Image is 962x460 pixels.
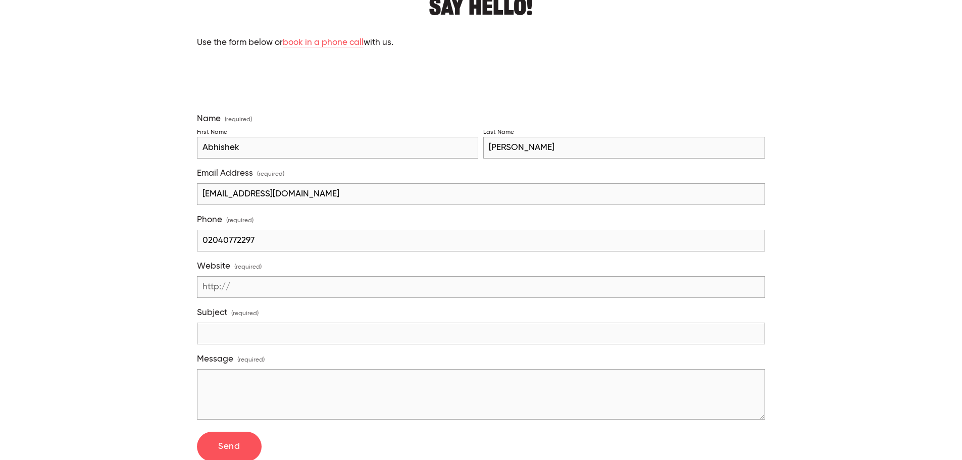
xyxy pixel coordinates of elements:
[197,354,233,365] span: Message
[237,353,265,367] span: (required)
[197,261,230,272] span: Website
[226,214,254,228] span: (required)
[197,129,227,136] div: First Name
[231,307,259,321] span: (required)
[197,168,253,179] span: Email Address
[197,308,227,318] span: Subject
[197,215,222,225] span: Phone
[257,168,284,181] span: (required)
[225,117,252,123] span: (required)
[234,261,262,274] span: (required)
[197,114,221,124] span: Name
[197,276,235,298] span: http://
[483,129,514,136] div: Last Name
[283,38,364,48] a: book in a phone call
[197,36,765,49] p: Use the form below or with us.
[218,442,240,451] span: Send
